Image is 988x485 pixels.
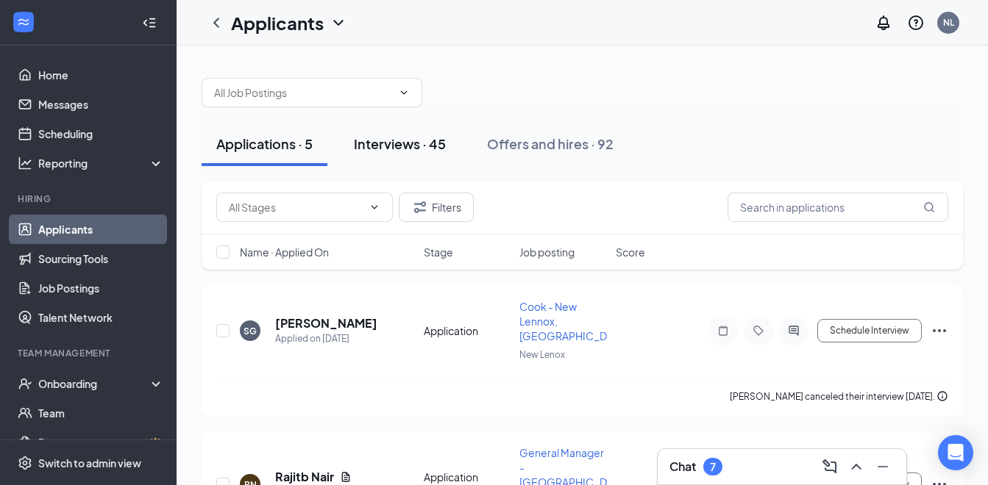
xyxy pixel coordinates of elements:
svg: Document [340,471,352,483]
svg: Collapse [142,15,157,30]
div: NL [943,16,954,29]
svg: Ellipses [931,322,948,339]
button: Minimize [871,455,895,478]
span: Name · Applied On [240,245,329,259]
div: Application [424,323,511,338]
div: SG [244,325,257,337]
svg: ActiveChat [785,325,803,337]
div: Switch to admin view [38,456,141,470]
h5: Rajitb Nair [275,469,334,485]
div: Onboarding [38,376,152,391]
input: All Stages [229,199,363,215]
a: DocumentsCrown [38,428,164,457]
svg: Minimize [874,458,892,475]
svg: MagnifyingGlass [923,201,935,213]
svg: Tag [750,325,767,337]
div: 7 [710,461,716,473]
svg: UserCheck [18,376,32,391]
div: Team Management [18,347,161,359]
a: Messages [38,90,164,119]
svg: Notifications [875,14,892,32]
h5: [PERSON_NAME] [275,315,377,331]
svg: ChevronUp [847,458,865,475]
svg: ChevronDown [369,201,380,213]
button: ChevronUp [845,455,868,478]
button: Schedule Interview [817,319,922,342]
svg: ChevronDown [330,14,347,32]
div: Applied on [DATE] [275,331,377,346]
span: Score [616,245,645,259]
a: Applicants [38,215,164,244]
h1: Applicants [231,10,324,35]
a: Job Postings [38,273,164,303]
a: Scheduling [38,119,164,148]
div: [PERSON_NAME] canceled their interview [DATE]. [730,389,948,404]
span: Job posting [519,245,575,259]
span: Cook - New Lennox, [GEOGRAPHIC_DATA] [519,300,627,342]
svg: Filter [411,198,429,216]
input: All Job Postings [214,85,392,101]
svg: Note [714,325,732,337]
svg: ComposeMessage [821,458,839,475]
svg: Info [937,390,948,402]
div: Open Intercom Messenger [938,435,973,470]
svg: WorkstreamLogo [16,15,31,29]
div: Applications · 5 [216,134,313,153]
svg: ChevronDown [398,87,410,98]
svg: ChevronLeft [207,14,225,32]
div: Hiring [18,193,161,205]
h3: Chat [669,459,696,475]
a: Sourcing Tools [38,244,164,273]
div: Interviews · 45 [354,134,446,153]
svg: Analysis [18,156,32,170]
a: Talent Network [38,303,164,332]
input: Search in applications [728,193,948,222]
div: Offers and hires · 92 [487,134,614,153]
a: Home [38,60,164,90]
a: Team [38,398,164,428]
span: Stage [424,245,453,259]
span: New Lenox [519,349,565,360]
div: Reporting [38,156,165,170]
svg: QuestionInfo [907,14,925,32]
button: Filter Filters [399,193,474,222]
button: ComposeMessage [818,455,842,478]
svg: Settings [18,456,32,470]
